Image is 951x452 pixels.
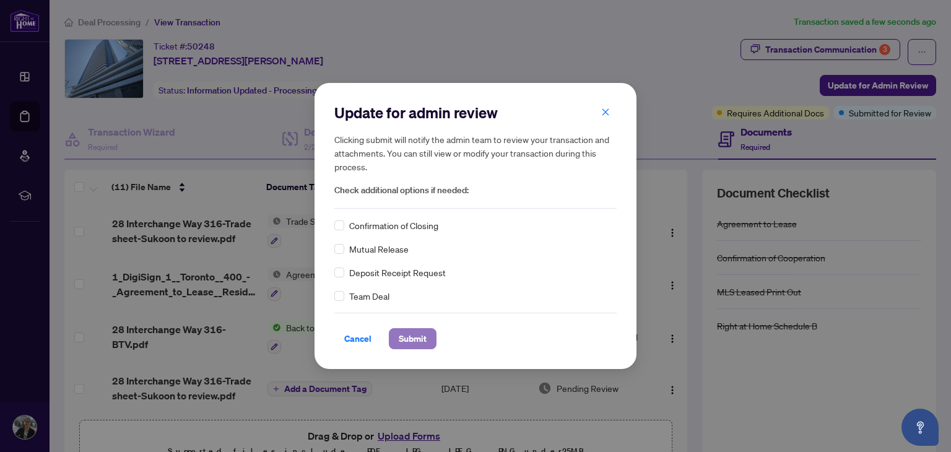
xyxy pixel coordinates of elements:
[334,183,617,198] span: Check additional options if needed:
[334,133,617,173] h5: Clicking submit will notify the admin team to review your transaction and attachments. You can st...
[349,266,446,279] span: Deposit Receipt Request
[349,219,438,232] span: Confirmation of Closing
[344,329,371,349] span: Cancel
[399,329,427,349] span: Submit
[901,409,939,446] button: Open asap
[389,328,436,349] button: Submit
[334,103,617,123] h2: Update for admin review
[349,242,409,256] span: Mutual Release
[334,328,381,349] button: Cancel
[349,289,389,303] span: Team Deal
[601,108,610,116] span: close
